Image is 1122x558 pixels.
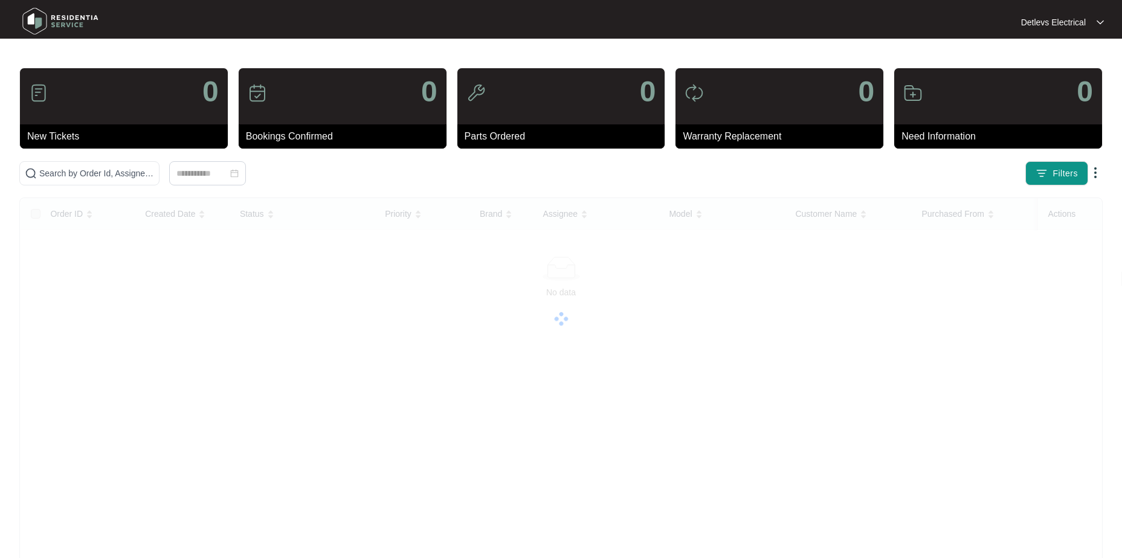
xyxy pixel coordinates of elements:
[901,129,1102,144] p: Need Information
[466,83,486,103] img: icon
[1088,165,1103,180] img: dropdown arrow
[1036,167,1048,179] img: filter icon
[27,129,228,144] p: New Tickets
[1021,16,1086,28] p: Detlevs Electrical
[685,83,704,103] img: icon
[1025,161,1088,185] button: filter iconFilters
[1097,19,1104,25] img: dropdown arrow
[39,167,154,180] input: Search by Order Id, Assignee Name, Customer Name, Brand and Model
[465,129,665,144] p: Parts Ordered
[1077,77,1093,106] p: 0
[248,83,267,103] img: icon
[18,3,103,39] img: residentia service logo
[202,77,219,106] p: 0
[246,129,447,144] p: Bookings Confirmed
[29,83,48,103] img: icon
[1053,167,1078,180] span: Filters
[683,129,883,144] p: Warranty Replacement
[25,167,37,179] img: search-icon
[421,77,437,106] p: 0
[640,77,656,106] p: 0
[858,77,874,106] p: 0
[903,83,923,103] img: icon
